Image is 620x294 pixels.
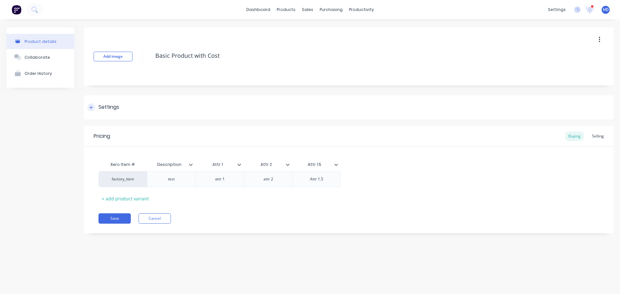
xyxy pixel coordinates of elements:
[204,175,236,183] div: attr 1
[98,213,131,224] button: Save
[98,194,152,204] div: + add product variant
[292,158,341,171] div: Attr 1.5
[139,213,171,224] button: Cancel
[195,157,240,173] div: Attr 1
[244,158,292,171] div: Attr 2
[94,52,132,61] button: Add image
[25,71,52,76] div: Order History
[147,157,191,173] div: Description
[98,158,147,171] div: Xero Item #
[300,175,333,183] div: Attr 1.5
[316,5,346,15] div: purchasing
[105,176,140,182] div: factory_item
[6,49,74,65] button: Collaborate
[243,5,274,15] a: dashboard
[98,103,119,111] div: Settings
[12,5,21,15] img: Factory
[195,158,244,171] div: Attr 1
[6,34,74,49] button: Product details
[565,131,584,141] div: Buying
[589,131,607,141] div: Selling
[545,5,569,15] div: settings
[292,157,337,173] div: Attr 1.5
[147,158,195,171] div: Description
[252,175,284,183] div: attr 2
[6,65,74,81] button: Order History
[603,7,609,13] span: HD
[25,39,57,44] div: Product details
[98,171,341,187] div: factory_itemtestattr 1attr 2Attr 1.5
[94,132,110,140] div: Pricing
[299,5,316,15] div: sales
[155,175,188,183] div: test
[25,55,50,60] div: Collaborate
[274,5,299,15] div: products
[244,157,288,173] div: Attr 2
[346,5,377,15] div: productivity
[152,48,560,63] textarea: Basic Product with Cost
